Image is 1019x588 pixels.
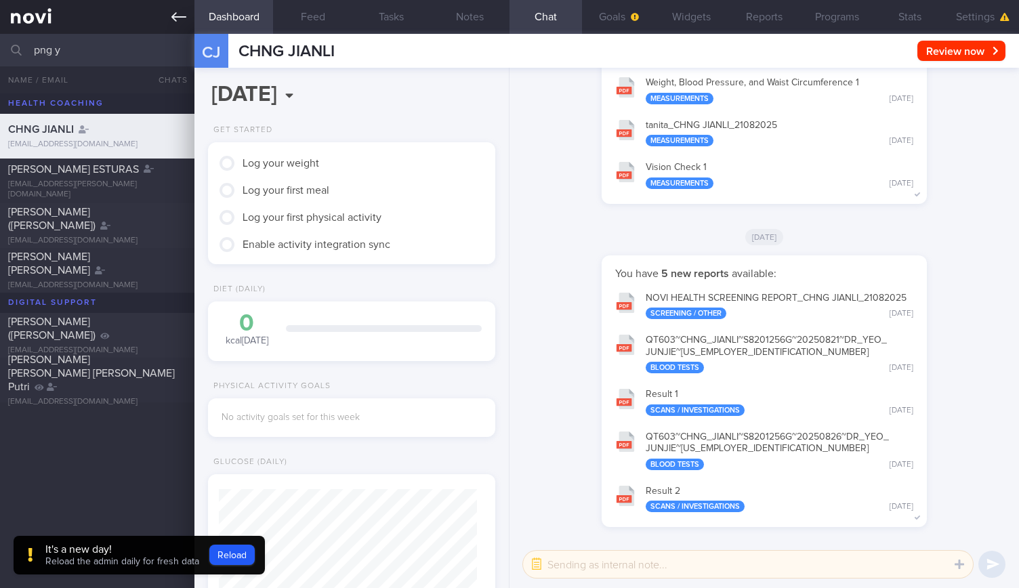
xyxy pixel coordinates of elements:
div: [EMAIL_ADDRESS][DOMAIN_NAME] [8,140,186,150]
div: [DATE] [890,179,913,189]
div: CJ [186,26,237,78]
div: Result 2 [646,486,913,513]
span: [PERSON_NAME] [PERSON_NAME] [PERSON_NAME] Putri [8,354,175,392]
div: [DATE] [890,363,913,373]
button: Review now [917,41,1005,61]
div: Scans / Investigations [646,501,745,512]
div: [EMAIL_ADDRESS][DOMAIN_NAME] [8,236,186,246]
div: 0 [222,312,272,335]
div: [DATE] [890,460,913,470]
button: tanita_CHNG JIANLI_21082025 Measurements [DATE] [608,111,920,154]
div: Blood Tests [646,459,704,470]
span: [PERSON_NAME] ESTURAS [8,164,139,175]
span: [DATE] [745,229,784,245]
div: Glucose (Daily) [208,457,287,467]
div: It's a new day! [45,543,199,556]
div: Screening / Other [646,308,726,319]
div: Diet (Daily) [208,285,266,295]
div: Measurements [646,135,713,146]
div: Measurements [646,93,713,104]
div: Vision Check 1 [646,162,913,189]
div: Result 1 [646,389,913,416]
div: [DATE] [890,94,913,104]
span: CHNG JIANLI [238,43,335,60]
div: [EMAIL_ADDRESS][PERSON_NAME][DOMAIN_NAME] [8,180,186,200]
button: Vision Check 1 Measurements [DATE] [608,153,920,196]
div: [DATE] [890,406,913,416]
div: Scans / Investigations [646,404,745,416]
div: [EMAIL_ADDRESS][DOMAIN_NAME] [8,280,186,291]
div: [EMAIL_ADDRESS][DOMAIN_NAME] [8,397,186,407]
strong: 5 new reports [659,268,732,279]
p: You have available: [615,267,913,280]
span: [PERSON_NAME] [PERSON_NAME] [8,251,90,276]
span: Reload the admin daily for fresh data [45,557,199,566]
div: Get Started [208,125,272,135]
button: Chats [140,66,194,93]
div: [DATE] [890,502,913,512]
span: [PERSON_NAME] ([PERSON_NAME]) [8,207,96,231]
button: Result 1 Scans / Investigations [DATE] [608,380,920,423]
div: Blood Tests [646,362,704,373]
div: Measurements [646,177,713,189]
button: QT603~CHNG_JIANLI~S8201256G~20250826~DR_YEO_JUNJIE~[US_EMPLOYER_IDENTIFICATION_NUMBER] Blood Test... [608,423,920,477]
button: Weight, Blood Pressure, and Waist Circumference 1 Measurements [DATE] [608,68,920,111]
div: tanita_ CHNG JIANLI_ 21082025 [646,120,913,147]
button: Result 2 Scans / Investigations [DATE] [608,477,920,520]
span: [PERSON_NAME] ([PERSON_NAME]) [8,316,96,341]
button: QT603~CHNG_JIANLI~S8201256G~20250821~DR_YEO_JUNJIE~[US_EMPLOYER_IDENTIFICATION_NUMBER] Blood Test... [608,326,920,380]
span: CHNG JIANLI [8,124,74,135]
div: QT603~CHNG_ JIANLI~S8201256G~20250821~DR_ YEO_ JUNJIE~[US_EMPLOYER_IDENTIFICATION_NUMBER] [646,335,913,373]
div: kcal [DATE] [222,312,272,348]
div: [DATE] [890,136,913,146]
div: [DATE] [890,309,913,319]
button: NOVI HEALTH SCREENING REPORT_CHNG JIANLI_21082025 Screening / Other [DATE] [608,284,920,327]
div: Physical Activity Goals [208,381,331,392]
div: NOVI HEALTH SCREENING REPORT_ CHNG JIANLI_ 21082025 [646,293,913,320]
div: [EMAIL_ADDRESS][DOMAIN_NAME] [8,345,186,356]
button: Reload [209,545,255,565]
div: No activity goals set for this week [222,412,482,424]
div: QT603~CHNG_ JIANLI~S8201256G~20250826~DR_ YEO_ JUNJIE~[US_EMPLOYER_IDENTIFICATION_NUMBER] [646,432,913,470]
div: Weight, Blood Pressure, and Waist Circumference 1 [646,77,913,104]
